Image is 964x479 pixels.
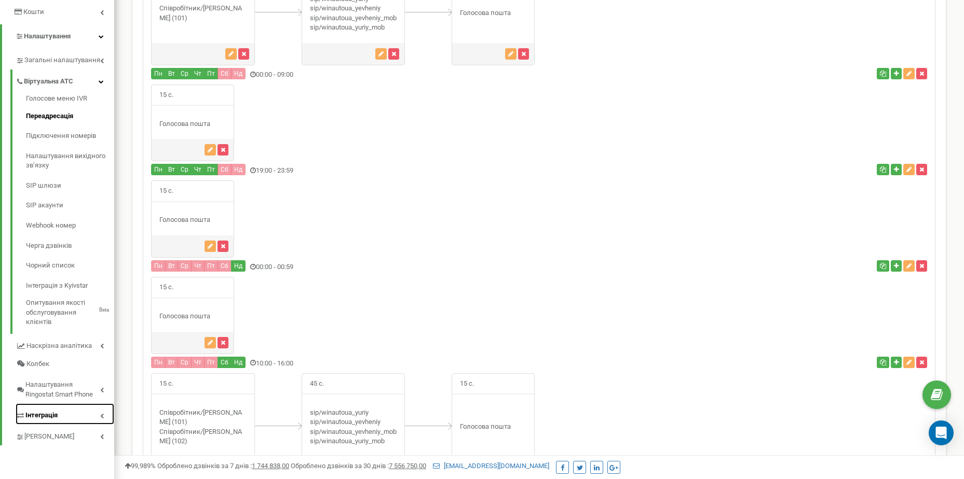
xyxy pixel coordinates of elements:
[252,462,289,470] u: 1 744 838,00
[191,260,205,272] button: Чт
[26,359,49,369] span: Колбек
[165,357,178,368] button: Вт
[165,260,178,272] button: Вт
[204,357,218,368] button: Пт
[231,357,246,368] button: Нд
[152,85,181,105] span: 15 с.
[452,374,482,394] span: 15 с.
[152,312,234,321] div: Голосова пошта
[929,420,954,445] div: Open Intercom Messenger
[151,68,166,79] button: Пн
[143,164,671,178] div: 19:00 - 23:59
[204,164,218,175] button: Пт
[23,8,44,16] span: Кошти
[2,24,114,49] a: Налаштування
[16,403,114,425] a: Інтеграція
[26,216,114,236] a: Webhook номер
[178,357,192,368] button: Ср
[151,260,166,272] button: Пн
[302,374,332,394] span: 45 с.
[16,373,114,403] a: Налаштування Ringostat Smart Phone
[231,260,246,272] button: Нд
[191,68,205,79] button: Чт
[218,357,232,368] button: Сб
[452,8,534,18] div: Голосова пошта
[204,68,218,79] button: Пт
[433,462,549,470] a: [EMAIL_ADDRESS][DOMAIN_NAME]
[204,260,218,272] button: Пт
[152,215,234,225] div: Голосова пошта
[152,277,181,298] span: 15 с.
[26,295,114,327] a: Опитування якості обслуговування клієнтівBeta
[191,357,205,368] button: Чт
[16,334,114,355] a: Наскрізна аналітика
[24,32,71,40] span: Налаштування
[291,462,426,470] span: Оброблено дзвінків за 30 днів :
[151,357,166,368] button: Пн
[389,462,426,470] u: 7 556 750,00
[24,77,73,87] span: Віртуальна АТС
[218,164,232,175] button: Сб
[16,69,114,91] a: Віртуальна АТС
[26,236,114,256] a: Черга дзвінків
[165,68,178,79] button: Вт
[143,357,671,371] div: 10:00 - 16:00
[231,164,246,175] button: Нд
[152,374,181,394] span: 15 с.
[125,462,156,470] span: 99,989%
[165,164,178,175] button: Вт
[25,411,58,420] span: Інтеграція
[191,164,205,175] button: Чт
[152,119,234,129] div: Голосова пошта
[178,68,192,79] button: Ср
[152,4,254,23] div: Співробітник/[PERSON_NAME] (101)
[26,146,114,176] a: Налаштування вихідного зв’язку
[178,164,192,175] button: Ср
[157,462,289,470] span: Оброблено дзвінків за 7 днів :
[26,94,114,106] a: Голосове меню IVR
[16,355,114,373] a: Колбек
[24,55,100,65] span: Загальні налаштування
[302,408,404,446] div: sip/winautoua_yuriy sip/winautoua_yevheniy sip/winautoua_yevheniy_mob sip/winautoua_yuriy_mob
[26,276,114,296] a: Інтеграція з Kyivstar
[143,260,671,274] div: 00:00 - 00:59
[25,380,100,399] span: Налаштування Ringostat Smart Phone
[151,164,166,175] button: Пн
[218,68,232,79] button: Сб
[16,48,114,69] a: Загальні налаштування
[26,341,92,351] span: Наскрізна аналітика
[26,195,114,216] a: SIP акаунти
[26,256,114,276] a: Чорний список
[16,425,114,446] a: [PERSON_NAME]
[452,422,534,432] div: Голосова пошта
[152,181,181,201] span: 15 с.
[218,260,232,272] button: Сб
[26,126,114,146] a: Підключення номерів
[24,432,74,442] span: [PERSON_NAME]
[231,68,246,79] button: Нд
[178,260,192,272] button: Ср
[143,68,671,82] div: 00:00 - 09:00
[152,408,254,446] div: Співробітник/[PERSON_NAME] (101) Співробітник/[PERSON_NAME] (102)
[26,106,114,126] a: Переадресація
[26,176,114,196] a: SIP шлюзи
